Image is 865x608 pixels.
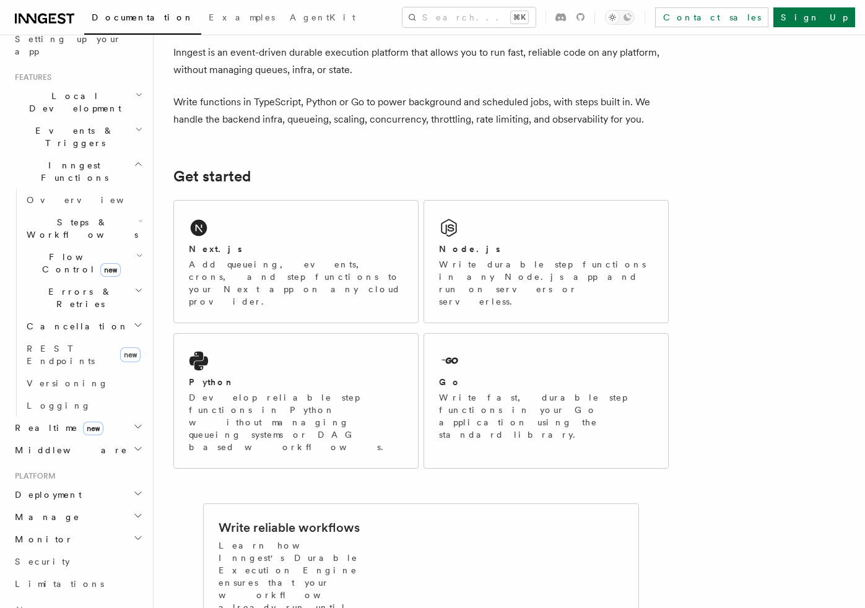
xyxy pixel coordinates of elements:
[10,533,73,545] span: Monitor
[22,280,146,315] button: Errors & Retries
[173,200,419,323] a: Next.jsAdd queueing, events, crons, and step functions to your Next app on any cloud provider.
[22,320,129,332] span: Cancellation
[10,159,134,184] span: Inngest Functions
[10,417,146,439] button: Realtimenew
[201,4,282,33] a: Examples
[173,168,251,185] a: Get started
[22,315,146,337] button: Cancellation
[10,189,146,417] div: Inngest Functions
[439,243,500,255] h2: Node.js
[439,376,461,388] h2: Go
[189,258,403,308] p: Add queueing, events, crons, and step functions to your Next app on any cloud provider.
[10,489,82,501] span: Deployment
[10,28,146,63] a: Setting up your app
[10,72,51,82] span: Features
[424,200,669,323] a: Node.jsWrite durable step functions in any Node.js app and run on servers or serverless.
[189,243,242,255] h2: Next.js
[189,376,235,388] h2: Python
[655,7,768,27] a: Contact sales
[10,471,56,481] span: Platform
[22,372,146,394] a: Versioning
[290,12,355,22] span: AgentKit
[92,12,194,22] span: Documentation
[439,391,653,441] p: Write fast, durable step functions in your Go application using the standard library.
[83,422,103,435] span: new
[22,189,146,211] a: Overview
[120,347,141,362] span: new
[22,251,136,276] span: Flow Control
[22,246,146,280] button: Flow Controlnew
[10,511,80,523] span: Manage
[773,7,855,27] a: Sign Up
[10,439,146,461] button: Middleware
[10,573,146,595] a: Limitations
[22,394,146,417] a: Logging
[22,285,134,310] span: Errors & Retries
[10,528,146,550] button: Monitor
[10,506,146,528] button: Manage
[22,211,146,246] button: Steps & Workflows
[282,4,363,33] a: AgentKit
[15,579,104,589] span: Limitations
[173,44,669,79] p: Inngest is an event-driven durable execution platform that allows you to run fast, reliable code ...
[22,337,146,372] a: REST Endpointsnew
[22,216,138,241] span: Steps & Workflows
[84,4,201,35] a: Documentation
[10,422,103,434] span: Realtime
[439,258,653,308] p: Write durable step functions in any Node.js app and run on servers or serverless.
[10,154,146,189] button: Inngest Functions
[27,344,95,366] span: REST Endpoints
[219,519,360,536] h2: Write reliable workflows
[10,444,128,456] span: Middleware
[209,12,275,22] span: Examples
[424,333,669,469] a: GoWrite fast, durable step functions in your Go application using the standard library.
[27,195,154,205] span: Overview
[173,333,419,469] a: PythonDevelop reliable step functions in Python without managing queueing systems or DAG based wo...
[605,10,635,25] button: Toggle dark mode
[189,391,403,453] p: Develop reliable step functions in Python without managing queueing systems or DAG based workflows.
[10,484,146,506] button: Deployment
[10,124,135,149] span: Events & Triggers
[27,401,91,410] span: Logging
[173,93,669,128] p: Write functions in TypeScript, Python or Go to power background and scheduled jobs, with steps bu...
[27,378,108,388] span: Versioning
[402,7,536,27] button: Search...⌘K
[100,263,121,277] span: new
[10,85,146,119] button: Local Development
[10,90,135,115] span: Local Development
[10,119,146,154] button: Events & Triggers
[15,557,70,567] span: Security
[511,11,528,24] kbd: ⌘K
[10,550,146,573] a: Security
